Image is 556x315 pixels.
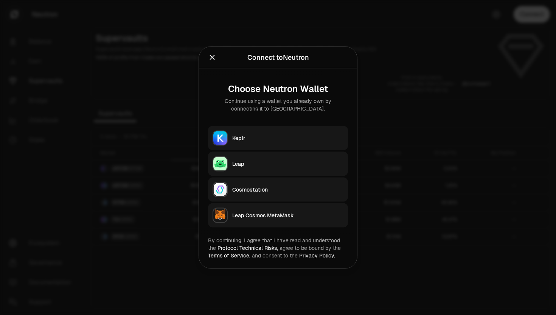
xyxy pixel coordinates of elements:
img: Leap [213,157,227,171]
div: By continuing, I agree that I have read and understood the agree to be bound by the and consent t... [208,237,348,259]
button: CosmostationCosmostation [208,178,348,202]
img: Leap Cosmos MetaMask [213,209,227,222]
img: Cosmostation [213,183,227,196]
div: Leap Cosmos MetaMask [232,212,343,219]
div: Choose Neutron Wallet [214,84,342,94]
button: LeapLeap [208,152,348,176]
a: Terms of Service, [208,252,250,259]
button: KeplrKeplr [208,126,348,150]
a: Protocol Technical Risks, [217,245,278,251]
div: Continue using a wallet you already own by connecting it to [GEOGRAPHIC_DATA]. [214,97,342,112]
img: Keplr [213,131,227,145]
div: Keplr [232,134,343,142]
div: Leap [232,160,343,168]
div: Connect to Neutron [247,52,309,63]
button: Leap Cosmos MetaMaskLeap Cosmos MetaMask [208,203,348,228]
a: Privacy Policy. [299,252,335,259]
div: Cosmostation [232,186,343,193]
button: Close [208,52,216,63]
